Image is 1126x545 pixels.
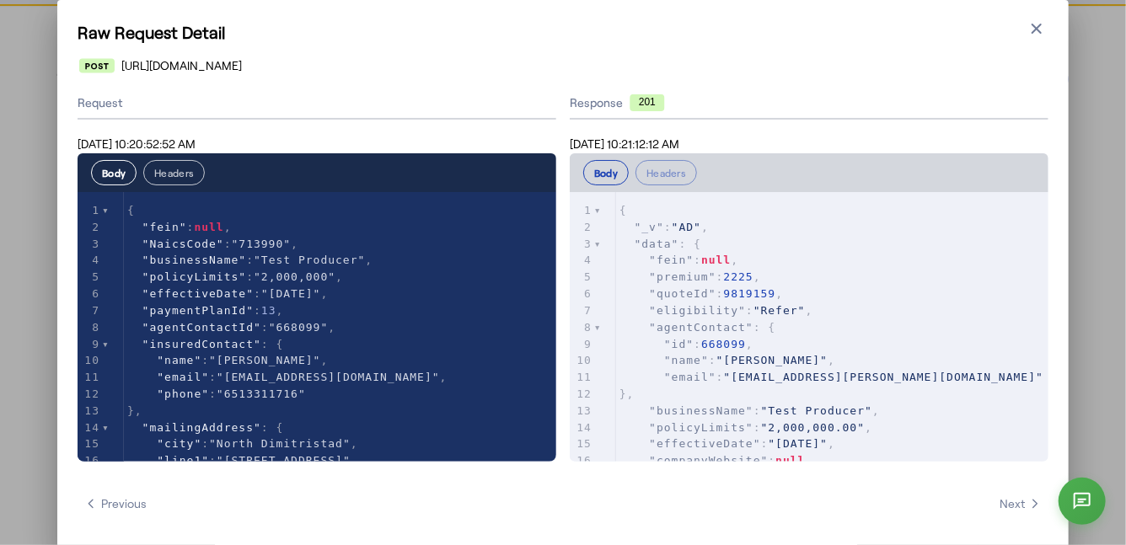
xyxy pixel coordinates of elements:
[701,338,746,350] span: 668099
[78,302,102,319] div: 7
[127,270,343,283] span: : ,
[701,254,731,266] span: null
[635,160,697,185] button: Headers
[619,437,835,450] span: : ,
[724,287,776,300] span: 9819159
[217,387,306,400] span: "6513311716"
[127,387,306,400] span: :
[649,304,746,317] span: "eligibility"
[254,254,365,266] span: "Test Producer"
[570,419,594,436] div: 14
[775,454,805,467] span: null
[649,454,768,467] span: "companyWebsite"
[142,304,254,317] span: "paymentPlanId"
[672,221,701,233] span: "AD"
[635,238,679,250] span: "data"
[78,286,102,302] div: 6
[84,495,147,512] span: Previous
[649,404,753,417] span: "businessName"
[157,371,209,383] span: "email"
[78,352,102,369] div: 10
[142,254,247,266] span: "businessName"
[78,219,102,236] div: 2
[570,219,594,236] div: 2
[619,404,880,417] span: : ,
[261,304,276,317] span: 13
[142,238,224,250] span: "NaicsCode"
[649,270,716,283] span: "premium"
[78,319,102,336] div: 8
[127,304,283,317] span: : ,
[619,387,635,400] span: },
[724,371,1044,383] span: "[EMAIL_ADDRESS][PERSON_NAME][DOMAIN_NAME]"
[127,287,328,300] span: : ,
[619,254,738,266] span: : ,
[143,160,205,185] button: Headers
[157,387,209,400] span: "phone"
[570,286,594,302] div: 6
[142,421,261,434] span: "mailingAddress"
[716,354,828,366] span: "[PERSON_NAME]"
[254,270,335,283] span: "2,000,000"
[78,336,102,353] div: 9
[127,321,335,334] span: : ,
[127,371,448,383] span: : ,
[127,204,135,216] span: {
[157,454,209,467] span: "line1"
[664,371,716,383] span: "email"
[570,236,594,253] div: 3
[127,404,142,417] span: },
[619,304,813,317] span: : ,
[761,404,872,417] span: "Test Producer"
[724,270,753,283] span: 2225
[570,252,594,269] div: 4
[664,338,694,350] span: "id"
[570,336,594,353] div: 9
[194,221,223,233] span: null
[619,454,813,467] span: : ,
[583,160,629,185] button: Body
[78,419,102,436] div: 14
[78,489,153,519] button: Previous
[78,386,102,403] div: 12
[157,354,201,366] span: "name"
[269,321,329,334] span: "668099"
[121,57,242,74] span: [URL][DOMAIN_NAME]
[570,369,594,386] div: 11
[261,287,321,300] span: "[DATE]"
[570,452,594,469] div: 16
[635,221,664,233] span: "_v"
[91,160,137,185] button: Body
[619,204,627,216] span: {
[570,302,594,319] div: 7
[127,354,328,366] span: : ,
[78,269,102,286] div: 5
[78,452,102,469] div: 16
[619,238,701,250] span: : {
[78,403,102,419] div: 13
[649,421,753,434] span: "policyLimits"
[649,437,760,450] span: "effectiveDate"
[570,403,594,419] div: 13
[993,489,1048,519] button: Next
[769,437,828,450] span: "[DATE]"
[570,319,594,336] div: 8
[142,321,261,334] span: "agentContactId"
[570,386,594,403] div: 12
[664,354,709,366] span: "name"
[127,454,358,467] span: : ,
[142,338,261,350] span: "insuredContact"
[127,254,373,266] span: : ,
[619,354,835,366] span: : ,
[78,20,1048,44] h1: Raw Request Detail
[78,136,196,151] span: [DATE] 10:20:52:52 AM
[619,270,761,283] span: : ,
[570,352,594,369] div: 10
[217,454,351,467] span: "[STREET_ADDRESS]"
[570,94,1048,111] div: Response
[570,202,594,219] div: 1
[570,435,594,452] div: 15
[619,371,1043,383] span: :
[619,421,872,434] span: : ,
[753,304,806,317] span: "Refer"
